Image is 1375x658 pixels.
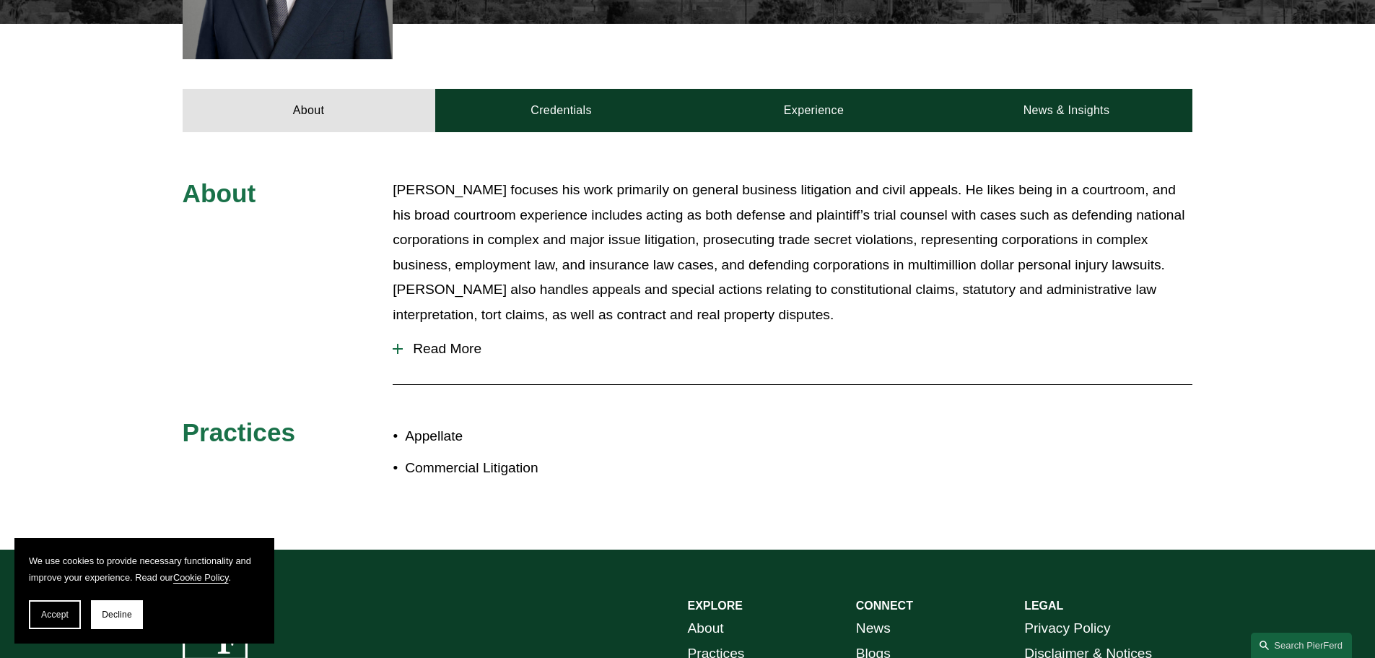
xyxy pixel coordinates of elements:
a: Experience [688,89,940,132]
strong: EXPLORE [688,599,743,612]
a: News [856,616,891,641]
span: Decline [102,610,132,620]
span: Accept [41,610,69,620]
p: We use cookies to provide necessary functionality and improve your experience. Read our . [29,553,260,586]
a: News & Insights [940,89,1192,132]
span: Read More [403,341,1192,357]
a: Cookie Policy [173,572,229,583]
p: Commercial Litigation [405,456,687,481]
button: Accept [29,600,81,629]
span: About [183,179,256,207]
strong: LEGAL [1024,599,1063,612]
a: Credentials [435,89,688,132]
section: Cookie banner [14,538,274,644]
strong: CONNECT [856,599,913,612]
a: Privacy Policy [1024,616,1110,641]
button: Decline [91,600,143,629]
span: Practices [183,418,296,446]
a: Search this site [1251,633,1352,658]
p: Appellate [405,424,687,449]
p: [PERSON_NAME] focuses his work primarily on general business litigation and civil appeals. He lik... [393,178,1192,327]
a: About [688,616,724,641]
a: About [183,89,435,132]
button: Read More [393,330,1192,368]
